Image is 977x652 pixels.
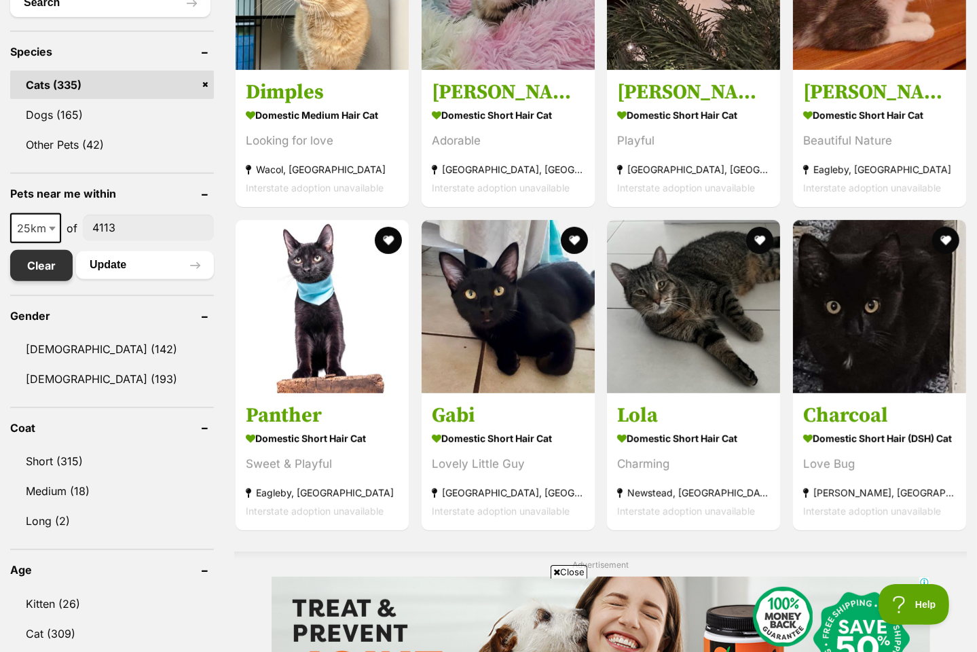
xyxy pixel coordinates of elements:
div: Sweet & Playful [246,454,399,473]
strong: [PERSON_NAME], [GEOGRAPHIC_DATA] [803,483,956,501]
a: Cat (309) [10,619,214,648]
strong: Domestic Short Hair Cat [432,428,585,448]
div: Lovely Little Guy [432,454,585,473]
span: Interstate adoption unavailable [246,182,384,194]
header: Pets near me within [10,187,214,200]
a: Gabi Domestic Short Hair Cat Lovely Little Guy [GEOGRAPHIC_DATA], [GEOGRAPHIC_DATA] Interstate ad... [422,392,595,530]
span: Interstate adoption unavailable [432,505,570,516]
div: Adorable [432,132,585,150]
span: Interstate adoption unavailable [617,182,755,194]
span: 25km [12,219,60,238]
a: [DEMOGRAPHIC_DATA] (193) [10,365,214,393]
strong: [GEOGRAPHIC_DATA], [GEOGRAPHIC_DATA] [617,160,770,179]
strong: Domestic Short Hair Cat [617,428,770,448]
a: Long (2) [10,507,214,535]
span: of [67,220,77,236]
strong: Wacol, [GEOGRAPHIC_DATA] [246,160,399,179]
header: Age [10,564,214,576]
a: Other Pets (42) [10,130,214,159]
strong: Domestic Short Hair (DSH) Cat [803,428,956,448]
span: Close [551,565,587,579]
a: Lola Domestic Short Hair Cat Charming Newstead, [GEOGRAPHIC_DATA] Interstate adoption unavailable [607,392,780,530]
h3: [PERSON_NAME] [617,79,770,105]
span: Interstate adoption unavailable [432,182,570,194]
input: postcode [83,215,214,240]
a: Dimples Domestic Medium Hair Cat Looking for love Wacol, [GEOGRAPHIC_DATA] Interstate adoption un... [236,69,409,207]
strong: Domestic Short Hair Cat [617,105,770,125]
strong: Eagleby, [GEOGRAPHIC_DATA] [246,483,399,501]
div: Beautiful Nature [803,132,956,150]
a: [PERSON_NAME] Domestic Short Hair Cat Adorable [GEOGRAPHIC_DATA], [GEOGRAPHIC_DATA] Interstate ad... [422,69,595,207]
iframe: Help Scout Beacon - Open [879,584,950,625]
strong: Domestic Short Hair Cat [432,105,585,125]
img: Charcoal - Domestic Short Hair (DSH) Cat [793,220,966,393]
h3: Panther [246,402,399,428]
strong: Eagleby, [GEOGRAPHIC_DATA] [803,160,956,179]
img: Panther - Domestic Short Hair Cat [236,220,409,393]
a: Panther Domestic Short Hair Cat Sweet & Playful Eagleby, [GEOGRAPHIC_DATA] Interstate adoption un... [236,392,409,530]
strong: Newstead, [GEOGRAPHIC_DATA] [617,483,770,501]
h3: [PERSON_NAME] [803,79,956,105]
span: Interstate adoption unavailable [803,505,941,516]
strong: Domestic Medium Hair Cat [246,105,399,125]
a: Dogs (165) [10,101,214,129]
a: Medium (18) [10,477,214,505]
img: Lola - Domestic Short Hair Cat [607,220,780,393]
a: Charcoal Domestic Short Hair (DSH) Cat Love Bug [PERSON_NAME], [GEOGRAPHIC_DATA] Interstate adopt... [793,392,966,530]
header: Gender [10,310,214,322]
a: [PERSON_NAME] Domestic Short Hair Cat Beautiful Nature Eagleby, [GEOGRAPHIC_DATA] Interstate adop... [793,69,966,207]
a: Cats (335) [10,71,214,99]
a: [PERSON_NAME] Domestic Short Hair Cat Playful [GEOGRAPHIC_DATA], [GEOGRAPHIC_DATA] Interstate ado... [607,69,780,207]
h3: Dimples [246,79,399,105]
header: Species [10,46,214,58]
iframe: Advertisement [242,584,736,645]
img: Gabi - Domestic Short Hair Cat [422,220,595,393]
a: Kitten (26) [10,590,214,618]
button: favourite [560,227,587,254]
button: favourite [375,227,402,254]
strong: Domestic Short Hair Cat [246,428,399,448]
button: favourite [746,227,773,254]
div: Playful [617,132,770,150]
header: Coat [10,422,214,434]
h3: Charcoal [803,402,956,428]
strong: [GEOGRAPHIC_DATA], [GEOGRAPHIC_DATA] [432,483,585,501]
h3: [PERSON_NAME] [432,79,585,105]
span: 25km [10,213,61,243]
span: Interstate adoption unavailable [803,182,941,194]
strong: Domestic Short Hair Cat [803,105,956,125]
button: favourite [932,227,959,254]
span: Interstate adoption unavailable [246,505,384,516]
a: [DEMOGRAPHIC_DATA] (142) [10,335,214,363]
a: Clear [10,250,73,281]
span: Interstate adoption unavailable [617,505,755,516]
div: Looking for love [246,132,399,150]
div: Love Bug [803,454,956,473]
h3: Gabi [432,402,585,428]
div: Charming [617,454,770,473]
button: Update [76,251,214,278]
strong: [GEOGRAPHIC_DATA], [GEOGRAPHIC_DATA] [432,160,585,179]
h3: Lola [617,402,770,428]
a: Short (315) [10,447,214,475]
